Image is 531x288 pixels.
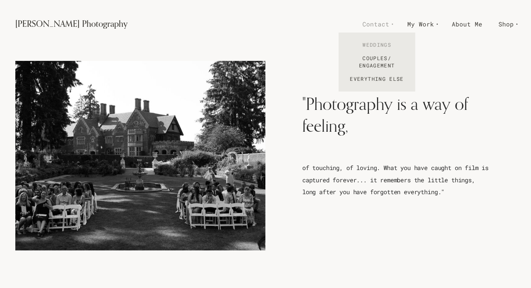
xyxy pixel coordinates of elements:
[362,18,389,29] span: Contact
[339,38,415,52] a: Weddings
[302,162,490,198] p: of touching, of loving. What you have caught on film is captured forever... it remembers the litt...
[498,18,514,29] span: Shop
[355,17,400,31] a: Contact
[339,52,415,72] a: Couples/ Engagement
[339,72,415,86] a: Everything Else
[490,17,524,31] a: Shop
[444,17,491,31] a: About Me
[302,93,490,137] h2: "Photography is a way of feeling,
[15,14,128,34] a: [PERSON_NAME] Photography
[399,17,444,31] a: My Work
[407,18,434,29] span: My Work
